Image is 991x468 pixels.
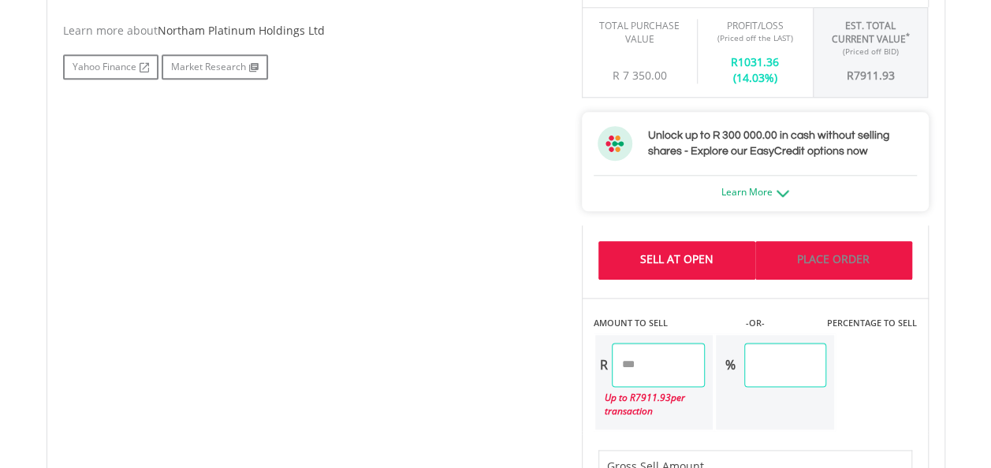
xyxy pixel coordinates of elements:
[594,317,668,329] label: AMOUNT TO SELL
[826,317,916,329] label: PERCENTAGE TO SELL
[777,190,789,197] img: ec-arrow-down.png
[710,43,801,86] div: R
[745,317,764,329] label: -OR-
[598,126,632,161] img: ec-flower.svg
[825,46,916,57] div: (Priced off BID)
[825,57,916,84] div: R
[716,343,744,387] div: %
[755,241,912,280] a: Place Order
[598,241,755,280] a: Sell At Open
[162,54,268,80] a: Market Research
[710,32,801,43] div: (Priced off the LAST)
[595,387,706,422] div: Up to R per transaction
[158,23,325,38] span: Northam Platinum Holdings Ltd
[594,19,685,46] div: Total Purchase Value
[648,128,913,159] h3: Unlock up to R 300 000.00 in cash without selling shares - Explore our EasyCredit options now
[63,23,558,39] div: Learn more about
[63,54,158,80] a: Yahoo Finance
[595,343,612,387] div: R
[825,19,916,46] div: Est. Total Current Value
[635,391,671,404] span: 7911.93
[613,68,667,83] span: R 7 350.00
[721,185,789,199] a: Learn More
[710,19,801,32] div: Profit/Loss
[733,54,780,85] span: 1031.36 (14.03%)
[854,68,895,83] span: 7911.93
